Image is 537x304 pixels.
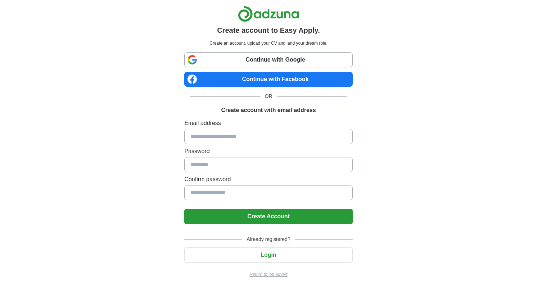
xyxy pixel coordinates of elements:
a: Continue with Facebook [184,72,352,87]
a: Continue with Google [184,52,352,67]
span: Already registered? [242,236,294,243]
span: OR [261,93,277,100]
label: Email address [184,119,352,128]
button: Login [184,247,352,263]
button: Create Account [184,209,352,224]
img: Adzuna logo [238,6,299,22]
h1: Create account to Easy Apply. [217,25,320,36]
a: Login [184,252,352,258]
p: Create an account, upload your CV and land your dream role. [186,40,351,46]
label: Confirm password [184,175,352,184]
label: Password [184,147,352,156]
a: Return to job advert [184,271,352,278]
h1: Create account with email address [221,106,316,115]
